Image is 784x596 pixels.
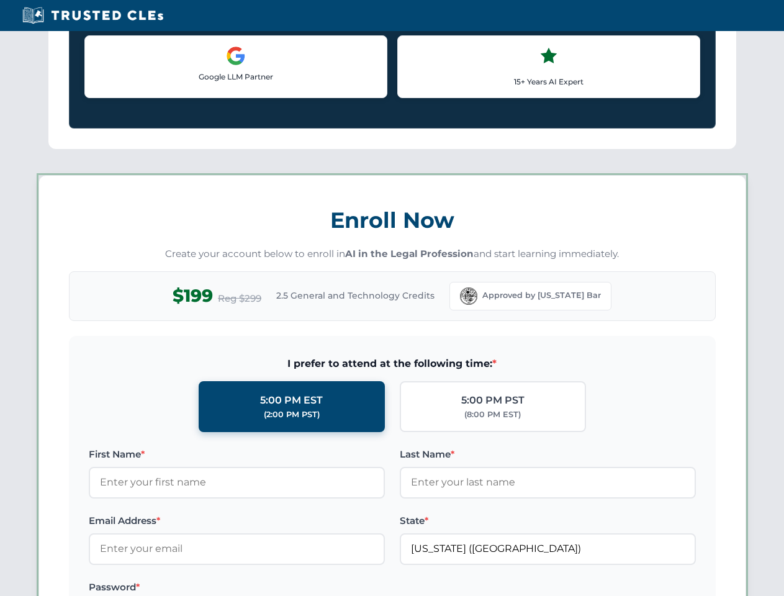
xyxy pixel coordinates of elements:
input: Enter your first name [89,467,385,498]
p: Google LLM Partner [95,71,377,83]
p: Create your account below to enroll in and start learning immediately. [69,247,716,261]
input: Enter your email [89,533,385,564]
label: State [400,513,696,528]
img: Google [226,46,246,66]
div: 5:00 PM EST [260,392,323,409]
input: Florida (FL) [400,533,696,564]
span: I prefer to attend at the following time: [89,356,696,372]
div: (8:00 PM EST) [464,409,521,421]
label: Email Address [89,513,385,528]
p: 15+ Years AI Expert [408,76,690,88]
span: 2.5 General and Technology Credits [276,289,435,302]
span: Approved by [US_STATE] Bar [482,289,601,302]
label: First Name [89,447,385,462]
div: (2:00 PM PST) [264,409,320,421]
input: Enter your last name [400,467,696,498]
img: Trusted CLEs [19,6,167,25]
strong: AI in the Legal Profession [345,248,474,260]
span: Reg $299 [218,291,261,306]
img: Florida Bar [460,287,477,305]
label: Password [89,580,385,595]
div: 5:00 PM PST [461,392,525,409]
span: $199 [173,282,213,310]
label: Last Name [400,447,696,462]
h3: Enroll Now [69,201,716,240]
